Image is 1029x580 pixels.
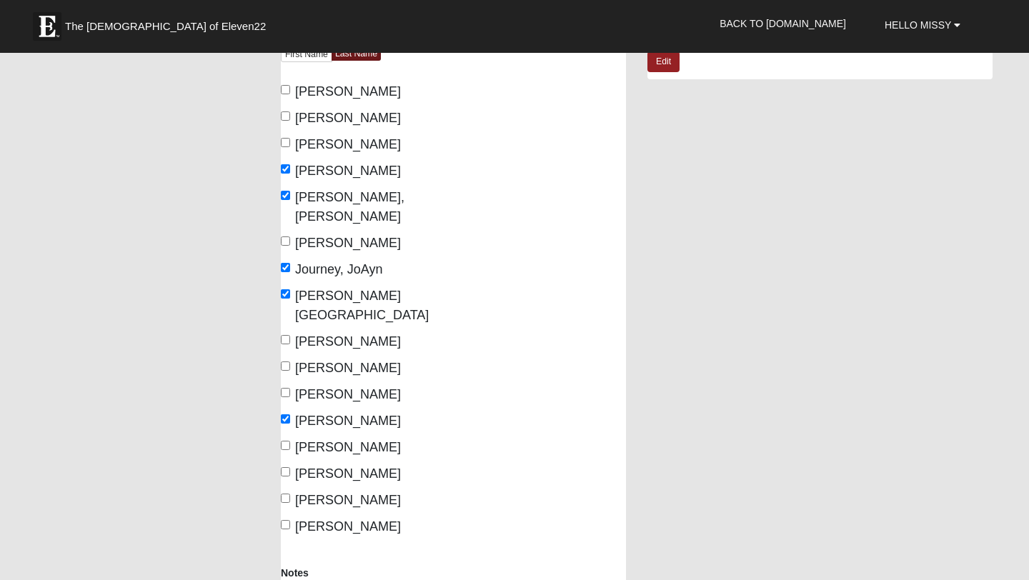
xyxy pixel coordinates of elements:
span: Journey, JoAyn [295,262,382,276]
input: [PERSON_NAME] [281,335,290,344]
span: [PERSON_NAME] [295,111,401,125]
span: [PERSON_NAME] [295,84,401,99]
span: [PERSON_NAME] [295,519,401,534]
span: [PERSON_NAME] [295,493,401,507]
input: [PERSON_NAME] [281,388,290,397]
input: [PERSON_NAME] [281,111,290,121]
span: [PERSON_NAME][GEOGRAPHIC_DATA] [295,289,429,322]
span: [PERSON_NAME] [295,361,401,375]
input: Journey, JoAyn [281,263,290,272]
input: [PERSON_NAME][GEOGRAPHIC_DATA] [281,289,290,299]
input: [PERSON_NAME] [281,441,290,450]
input: [PERSON_NAME] [281,138,290,147]
a: Last Name [332,47,381,61]
input: [PERSON_NAME] [281,494,290,503]
input: [PERSON_NAME], [PERSON_NAME] [281,191,290,200]
span: [PERSON_NAME], [PERSON_NAME] [295,190,404,224]
a: Back to [DOMAIN_NAME] [709,6,857,41]
span: Hello Missy [885,19,951,31]
span: [PERSON_NAME] [295,414,401,428]
span: [PERSON_NAME] [295,236,401,250]
span: [PERSON_NAME] [295,334,401,349]
span: [PERSON_NAME] [295,440,401,454]
input: [PERSON_NAME] [281,236,290,246]
input: [PERSON_NAME] [281,85,290,94]
span: [PERSON_NAME] [295,387,401,401]
a: Edit [647,51,680,72]
input: [PERSON_NAME] [281,520,290,529]
input: [PERSON_NAME] [281,414,290,424]
input: [PERSON_NAME] [281,361,290,371]
input: [PERSON_NAME] [281,164,290,174]
span: The [DEMOGRAPHIC_DATA] of Eleven22 [65,19,266,34]
span: [PERSON_NAME] [295,164,401,178]
span: [PERSON_NAME] [295,466,401,481]
a: First Name [281,47,332,62]
input: [PERSON_NAME] [281,467,290,476]
img: Eleven22 logo [33,12,61,41]
a: The [DEMOGRAPHIC_DATA] of Eleven22 [26,5,312,41]
a: Hello Missy [874,7,971,43]
span: [PERSON_NAME] [295,137,401,151]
